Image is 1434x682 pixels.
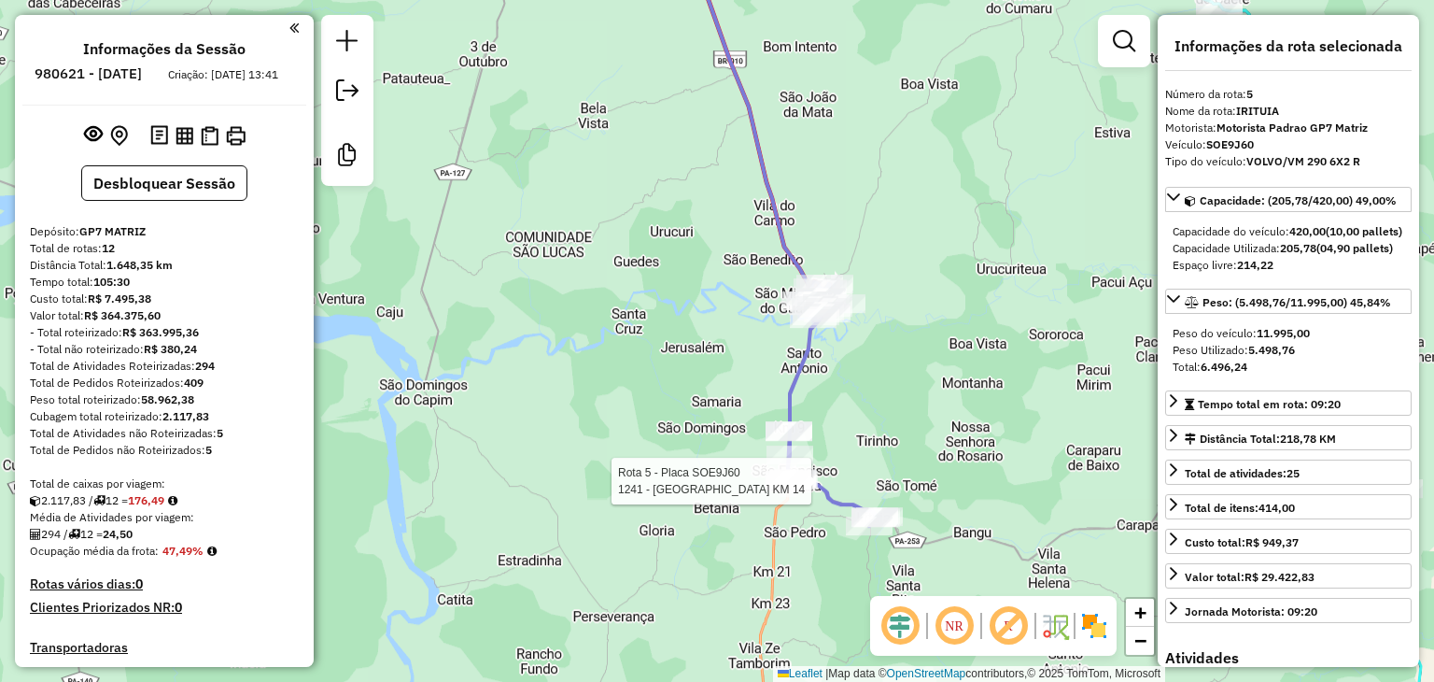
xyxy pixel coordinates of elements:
strong: 6.496,24 [1201,360,1247,374]
strong: IRITUIA [1236,104,1279,118]
h4: Transportadoras [30,640,299,656]
button: Desbloquear Sessão [81,165,247,201]
div: - Total roteirizado: [30,324,299,341]
strong: 420,00 [1289,224,1326,238]
em: Média calculada utilizando a maior ocupação (%Peso ou %Cubagem) de cada rota da sessão. Rotas cro... [207,546,217,557]
a: OpenStreetMap [887,667,966,680]
span: Ocupação média da frota: [30,544,159,558]
span: Total de atividades: [1185,466,1300,480]
i: Total de rotas [68,529,80,540]
button: Imprimir Rotas [222,122,249,149]
div: Média de Atividades por viagem: [30,509,299,526]
strong: 294 [195,359,215,373]
strong: 105:30 [93,275,130,289]
strong: R$ 364.375,60 [84,308,161,322]
a: Zoom in [1126,599,1154,627]
div: Capacidade do veículo: [1173,223,1404,240]
i: Total de Atividades [30,529,41,540]
button: Exibir sessão original [80,121,106,150]
a: Exportar sessão [329,72,366,114]
strong: (10,00 pallets) [1326,224,1402,238]
strong: Motorista Padrao GP7 Matriz [1216,121,1368,135]
div: Peso Utilizado: [1173,342,1404,359]
a: Clique aqui para minimizar o painel [289,17,299,38]
span: Tempo total em rota: 09:20 [1198,397,1341,411]
div: Total de Atividades não Roteirizadas: [30,425,299,442]
img: Fluxo de ruas [1040,611,1070,641]
strong: R$ 7.495,38 [88,291,151,305]
span: + [1134,601,1146,624]
strong: (04,90 pallets) [1316,241,1393,255]
span: Peso: (5.498,76/11.995,00) 45,84% [1202,295,1391,309]
div: 2.117,83 / 12 = [30,492,299,509]
div: Atividade não roteirizada - Com rcio Manancial [766,422,812,441]
i: Total de rotas [93,495,105,506]
a: Exibir filtros [1105,22,1143,60]
span: | [825,667,828,680]
strong: R$ 363.995,36 [122,325,199,339]
div: - Total não roteirizado: [30,341,299,358]
div: Custo total: [1185,534,1299,551]
div: Tempo total: [30,274,299,291]
div: Distância Total: [30,257,299,274]
div: Total de itens: [1185,500,1295,517]
i: Meta Caixas/viagem: 220,00 Diferença: -43,51 [168,495,177,506]
strong: SOE9J60 [1206,137,1254,151]
strong: 214,22 [1237,258,1273,272]
span: − [1134,629,1146,652]
a: Valor total:R$ 29.422,83 [1165,563,1412,589]
span: Ocultar deslocamento [878,604,922,648]
div: Valor total: [1185,569,1314,586]
a: Capacidade: (205,78/420,00) 49,00% [1165,187,1412,212]
div: 294 / 12 = [30,526,299,543]
h4: Informações da rota selecionada [1165,37,1412,55]
div: Peso total roteirizado: [30,391,299,408]
div: Depósito: [30,223,299,240]
span: Peso do veículo: [1173,326,1310,340]
div: Total de Atividades Roteirizadas: [30,358,299,375]
a: Custo total:R$ 949,37 [1165,529,1412,554]
a: Nova sessão e pesquisa [329,22,366,64]
button: Visualizar relatório de Roteirização [172,122,197,148]
div: Capacidade Utilizada: [1173,240,1404,257]
span: Exibir rótulo [986,604,1031,648]
strong: 5 [1246,87,1253,101]
a: Total de itens:414,00 [1165,494,1412,519]
div: Atividade não roteirizada - LA FRUTA ACAI ESPECI [766,421,812,440]
a: Tempo total em rota: 09:20 [1165,391,1412,416]
a: Criar modelo [329,136,366,178]
strong: 205,78 [1280,241,1316,255]
div: Total: [1173,359,1404,376]
div: Total de Pedidos não Roteirizados: [30,442,299,459]
a: Peso: (5.498,76/11.995,00) 45,84% [1165,289,1412,314]
div: Nome da rota: [1165,103,1412,120]
img: Exibir/Ocultar setores [1079,611,1109,641]
div: Total de Pedidos Roteirizados: [30,375,299,391]
span: 218,78 KM [1280,432,1336,446]
button: Visualizar Romaneio [197,122,222,149]
strong: R$ 949,37 [1245,535,1299,549]
strong: 25 [1286,466,1300,480]
strong: 11.995,00 [1257,326,1310,340]
h4: Rotas vários dias: [30,576,299,592]
a: Jornada Motorista: 09:20 [1165,598,1412,623]
button: Logs desbloquear sessão [147,121,172,150]
a: Leaflet [778,667,822,680]
strong: 409 [184,376,204,390]
strong: 0 [135,575,143,592]
strong: 24,50 [103,527,133,541]
h4: Clientes Priorizados NR: [30,600,299,616]
div: Map data © contributors,© 2025 TomTom, Microsoft [773,666,1165,682]
strong: VOLVO/VM 290 6X2 R [1246,154,1360,168]
strong: 58.962,38 [141,392,194,406]
strong: 5 [217,426,223,440]
div: Distância Total: [1185,431,1336,448]
strong: 414,00 [1258,501,1295,515]
div: Custo total: [30,291,299,307]
a: Total de atividades:25 [1165,460,1412,485]
div: Espaço livre: [1173,257,1404,274]
button: Centralizar mapa no depósito ou ponto de apoio [106,121,132,150]
strong: 176,49 [128,493,164,507]
h6: 980621 - [DATE] [35,65,142,82]
strong: R$ 380,24 [144,342,197,356]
